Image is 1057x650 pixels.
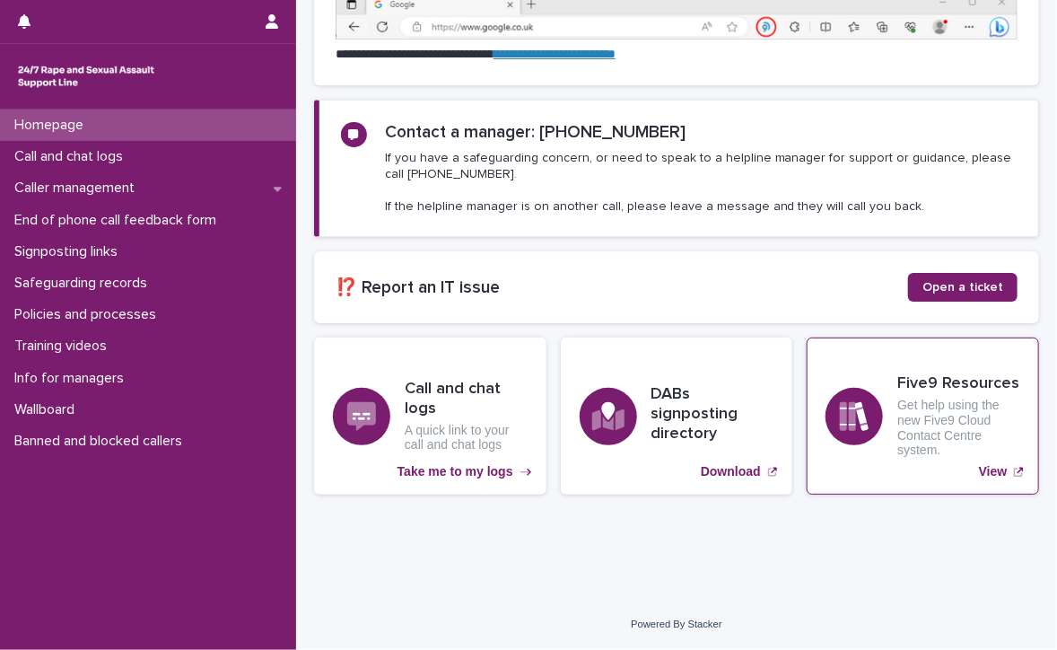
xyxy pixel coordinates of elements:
[897,374,1020,394] h3: Five9 Resources
[807,338,1039,495] a: View
[7,180,149,197] p: Caller management
[14,58,158,94] img: rhQMoQhaT3yELyF149Cw
[908,273,1018,302] a: Open a ticket
[7,117,98,134] p: Homepage
[385,122,686,143] h2: Contact a manager: [PHONE_NUMBER]
[7,338,121,355] p: Training videos
[701,464,761,479] p: Download
[922,281,1003,294] span: Open a ticket
[7,243,132,260] p: Signposting links
[897,398,1020,458] p: Get help using the new Five9 Cloud Contact Centre system.
[631,619,721,629] a: Powered By Stacker
[336,277,908,298] h2: ⁉️ Report an IT issue
[314,338,546,495] a: Take me to my logs
[7,275,162,292] p: Safeguarding records
[405,423,528,453] p: A quick link to your call and chat logs
[7,433,197,450] p: Banned and blocked callers
[7,212,231,229] p: End of phone call feedback form
[7,306,170,323] p: Policies and processes
[7,401,89,418] p: Wallboard
[405,380,528,418] h3: Call and chat logs
[7,370,138,387] p: Info for managers
[397,464,513,479] p: Take me to my logs
[7,148,137,165] p: Call and chat logs
[385,150,1017,215] p: If you have a safeguarding concern, or need to speak to a helpline manager for support or guidanc...
[651,385,774,444] h3: DABs signposting directory
[561,338,793,495] a: Download
[979,464,1008,479] p: View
